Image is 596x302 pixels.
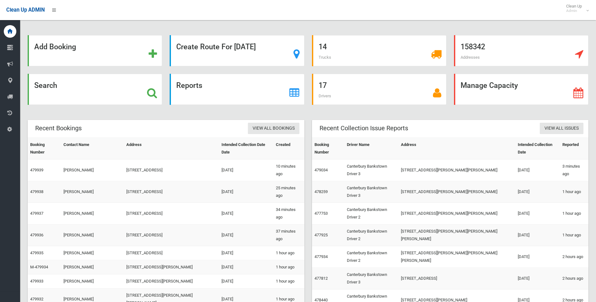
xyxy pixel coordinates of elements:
td: 2 hours ago [560,268,588,289]
a: 477934 [314,254,328,259]
strong: Search [34,81,57,90]
th: Contact Name [61,138,124,159]
td: Canterbury Bankstown Driver 2 [344,246,398,268]
th: Booking Number [312,138,344,159]
a: 479034 [314,168,328,172]
a: 14 Trucks [312,35,446,66]
td: Canterbury Bankstown Driver 3 [344,159,398,181]
th: Address [124,138,219,159]
td: [STREET_ADDRESS] [124,159,219,181]
th: Intended Collection Date Date [219,138,273,159]
td: [STREET_ADDRESS][PERSON_NAME][PERSON_NAME][PERSON_NAME] [398,224,515,246]
a: Create Route For [DATE] [170,35,304,66]
span: Trucks [319,55,331,60]
td: [DATE] [219,203,273,224]
td: 10 minutes ago [273,159,304,181]
span: Clean Up ADMIN [6,7,45,13]
td: 2 hours ago [560,246,588,268]
header: Recent Collection Issue Reports [312,122,416,134]
a: 479935 [30,251,43,255]
td: [PERSON_NAME] [61,246,124,260]
td: 1 hour ago [560,203,588,224]
td: 1 hour ago [560,224,588,246]
td: [DATE] [219,159,273,181]
td: Canterbury Bankstown Driver 3 [344,181,398,203]
td: 3 minutes ago [560,159,588,181]
span: Addresses [461,55,480,60]
td: [PERSON_NAME] [61,203,124,224]
strong: 14 [319,42,327,51]
a: Manage Capacity [454,74,588,105]
strong: Manage Capacity [461,81,518,90]
td: [STREET_ADDRESS][PERSON_NAME][PERSON_NAME][PERSON_NAME] [398,246,515,268]
td: [PERSON_NAME] [61,224,124,246]
td: [DATE] [219,224,273,246]
td: [PERSON_NAME] [61,159,124,181]
td: [STREET_ADDRESS] [124,203,219,224]
td: Canterbury Bankstown Driver 3 [344,268,398,289]
td: [DATE] [515,181,560,203]
td: [DATE] [515,268,560,289]
td: [DATE] [219,260,273,274]
td: [PERSON_NAME] [61,260,124,274]
a: View All Bookings [248,123,299,134]
td: [PERSON_NAME] [61,181,124,203]
a: M-479934 [30,265,48,269]
td: [STREET_ADDRESS][PERSON_NAME][PERSON_NAME] [398,203,515,224]
td: [DATE] [515,203,560,224]
th: Booking Number [28,138,61,159]
a: 17 Drivers [312,74,446,105]
a: 477753 [314,211,328,216]
td: Canterbury Bankstown Driver 2 [344,224,398,246]
td: [DATE] [515,246,560,268]
a: Reports [170,74,304,105]
td: [STREET_ADDRESS] [398,268,515,289]
a: 479939 [30,168,43,172]
td: 34 minutes ago [273,203,304,224]
td: [DATE] [219,246,273,260]
a: 479932 [30,297,43,301]
td: 1 hour ago [273,274,304,289]
a: 477925 [314,233,328,237]
td: [DATE] [515,224,560,246]
a: 477812 [314,276,328,281]
th: Driver Name [344,138,398,159]
td: 1 hour ago [560,181,588,203]
td: 25 minutes ago [273,181,304,203]
td: [DATE] [219,274,273,289]
a: 479933 [30,279,43,283]
a: 479937 [30,211,43,216]
a: Add Booking [28,35,162,66]
td: Canterbury Bankstown Driver 2 [344,203,398,224]
td: [DATE] [515,159,560,181]
td: [STREET_ADDRESS][PERSON_NAME][PERSON_NAME] [398,181,515,203]
td: [STREET_ADDRESS][PERSON_NAME] [124,260,219,274]
span: Clean Up [563,4,588,13]
td: 37 minutes ago [273,224,304,246]
a: Search [28,74,162,105]
small: Admin [566,8,582,13]
td: [STREET_ADDRESS][PERSON_NAME] [124,274,219,289]
strong: 17 [319,81,327,90]
td: 1 hour ago [273,260,304,274]
a: 478259 [314,189,328,194]
a: 479938 [30,189,43,194]
th: Intended Collection Date [515,138,560,159]
td: [DATE] [219,181,273,203]
strong: 158342 [461,42,485,51]
header: Recent Bookings [28,122,89,134]
strong: Create Route For [DATE] [176,42,256,51]
td: [STREET_ADDRESS] [124,181,219,203]
td: [STREET_ADDRESS][PERSON_NAME][PERSON_NAME] [398,159,515,181]
a: 479936 [30,233,43,237]
th: Address [398,138,515,159]
a: 158342 Addresses [454,35,588,66]
td: [STREET_ADDRESS] [124,246,219,260]
strong: Reports [176,81,202,90]
strong: Add Booking [34,42,76,51]
span: Drivers [319,94,331,98]
td: [PERSON_NAME] [61,274,124,289]
a: View All Issues [540,123,583,134]
th: Created [273,138,304,159]
td: 1 hour ago [273,246,304,260]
